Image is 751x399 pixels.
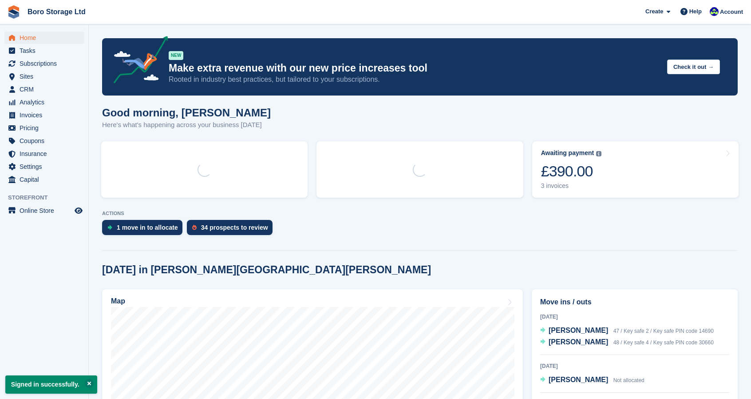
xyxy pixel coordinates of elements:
img: move_ins_to_allocate_icon-fdf77a2bb77ea45bf5b3d319d69a93e2d87916cf1d5bf7949dd705db3b84f3ca.svg [107,225,112,230]
span: Account [720,8,743,16]
div: Awaiting payment [541,149,594,157]
p: ACTIONS [102,211,738,216]
span: [PERSON_NAME] [549,338,608,346]
span: Sites [20,70,73,83]
a: menu [4,135,84,147]
a: 1 move in to allocate [102,220,187,239]
p: Rooted in industry best practices, but tailored to your subscriptions. [169,75,660,84]
a: menu [4,160,84,173]
a: [PERSON_NAME] Not allocated [540,375,644,386]
a: [PERSON_NAME] 47 / Key safe 2 / Key safe PIN code 14690 [540,325,714,337]
p: Make extra revenue with our new price increases tool [169,62,660,75]
div: 34 prospects to review [201,224,268,231]
span: [PERSON_NAME] [549,376,608,383]
h2: Move ins / outs [540,297,729,307]
span: 47 / Key safe 2 / Key safe PIN code 14690 [613,328,714,334]
span: Help [689,7,702,16]
span: Create [645,7,663,16]
p: Here's what's happening across your business [DATE] [102,120,271,130]
p: Signed in successfully. [5,375,97,394]
span: 48 / Key safe 4 / Key safe PIN code 30660 [613,339,714,346]
div: [DATE] [540,313,729,321]
a: menu [4,83,84,96]
a: menu [4,57,84,70]
span: Capital [20,173,73,186]
span: Analytics [20,96,73,108]
img: stora-icon-8386f47178a22dfd0bd8f6a31ec36ba5ce8667c1dd55bd0f319d3a0aa187defe.svg [7,5,20,19]
div: £390.00 [541,162,602,180]
a: Preview store [73,205,84,216]
a: menu [4,204,84,217]
div: 1 move in to allocate [117,224,178,231]
a: menu [4,148,84,160]
span: Home [20,32,73,44]
a: Boro Storage Ltd [24,4,89,19]
h1: Good morning, [PERSON_NAME] [102,107,271,119]
span: Not allocated [613,377,644,383]
span: Invoices [20,109,73,121]
a: menu [4,109,84,121]
a: Awaiting payment £390.00 3 invoices [532,141,739,198]
span: Pricing [20,122,73,134]
div: 3 invoices [541,182,602,190]
a: menu [4,32,84,44]
span: Subscriptions [20,57,73,70]
a: menu [4,173,84,186]
span: [PERSON_NAME] [549,327,608,334]
a: menu [4,70,84,83]
a: [PERSON_NAME] 48 / Key safe 4 / Key safe PIN code 30660 [540,337,714,348]
a: 34 prospects to review [187,220,277,239]
div: NEW [169,51,183,60]
span: Storefront [8,193,88,202]
a: menu [4,96,84,108]
span: CRM [20,83,73,96]
img: Tobie Hillier [710,7,719,16]
button: Check it out → [667,60,720,74]
img: prospect-51fa495bee0391a8d652442698ab0144808aea92771e9ea1ae160a38d050c398.svg [192,225,197,230]
span: Settings [20,160,73,173]
span: Insurance [20,148,73,160]
img: price-adjustments-announcement-icon-8257ccfd72463d97f412b2fc003d46551f7dbcb40ab6d574587a9cd5c0d94... [106,36,168,87]
div: [DATE] [540,362,729,370]
a: menu [4,44,84,57]
a: menu [4,122,84,134]
span: Online Store [20,204,73,217]
span: Tasks [20,44,73,57]
h2: Map [111,297,125,305]
img: icon-info-grey-7440780725fd019a000dd9b08b2336e03edf1995a4989e88bcd33f0948082b44.svg [596,151,601,156]
span: Coupons [20,135,73,147]
h2: [DATE] in [PERSON_NAME][GEOGRAPHIC_DATA][PERSON_NAME] [102,264,431,276]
